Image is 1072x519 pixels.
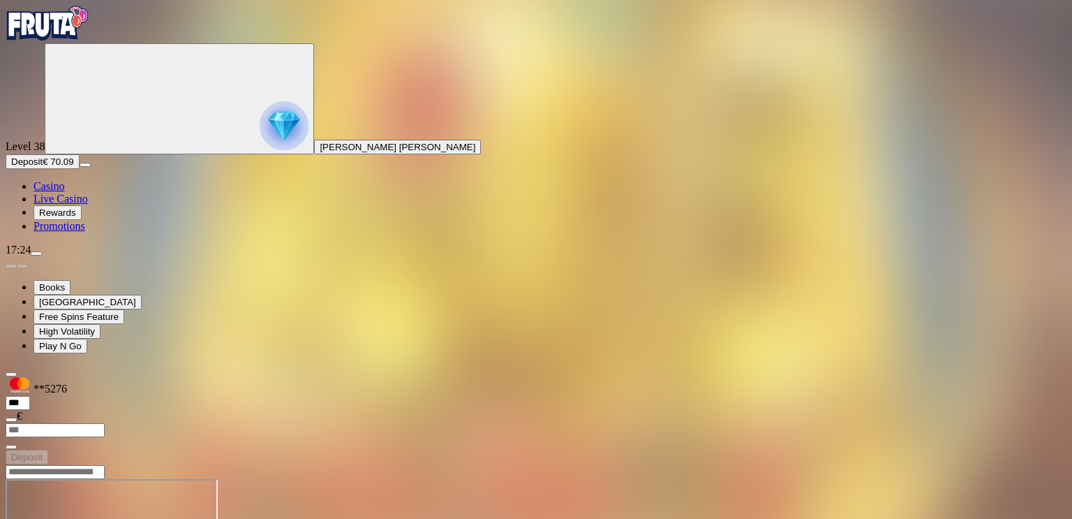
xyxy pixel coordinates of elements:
[33,205,82,220] button: Rewards
[6,6,1066,233] nav: Primary
[33,339,87,353] button: Play N Go
[33,220,85,232] a: Promotions
[39,297,136,307] span: [GEOGRAPHIC_DATA]
[260,101,308,150] img: reward progress
[33,280,70,295] button: Books
[39,341,82,351] span: Play N Go
[6,465,105,479] input: Search
[6,6,89,41] img: Fruta
[33,193,88,205] a: Live Casino
[6,180,1066,233] nav: Main menu
[39,207,76,218] span: Rewards
[6,140,45,152] span: Level 38
[17,410,22,422] span: €
[6,372,17,377] button: Hide quick deposit form
[6,244,31,256] span: 17:24
[45,43,314,154] button: reward progress
[33,180,64,192] a: Casino
[320,142,475,152] span: [PERSON_NAME] [PERSON_NAME]
[11,452,43,462] span: Deposit
[17,264,28,268] button: next slide
[33,295,142,309] button: [GEOGRAPHIC_DATA]
[6,154,80,169] button: Depositplus icon€ 70.09
[6,445,17,449] button: eye icon
[6,264,17,268] button: prev slide
[39,282,65,293] span: Books
[39,312,119,322] span: Free Spins Feature
[80,163,91,167] button: menu
[33,324,100,339] button: High Volatility
[6,450,48,465] button: Deposit
[6,31,89,43] a: Fruta
[6,377,33,393] img: MasterCard
[6,418,17,422] button: eye icon
[33,309,124,324] button: Free Spins Feature
[39,326,95,337] span: High Volatility
[31,251,42,256] button: menu
[11,156,43,167] span: Deposit
[43,156,73,167] span: € 70.09
[314,140,481,154] button: [PERSON_NAME] [PERSON_NAME]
